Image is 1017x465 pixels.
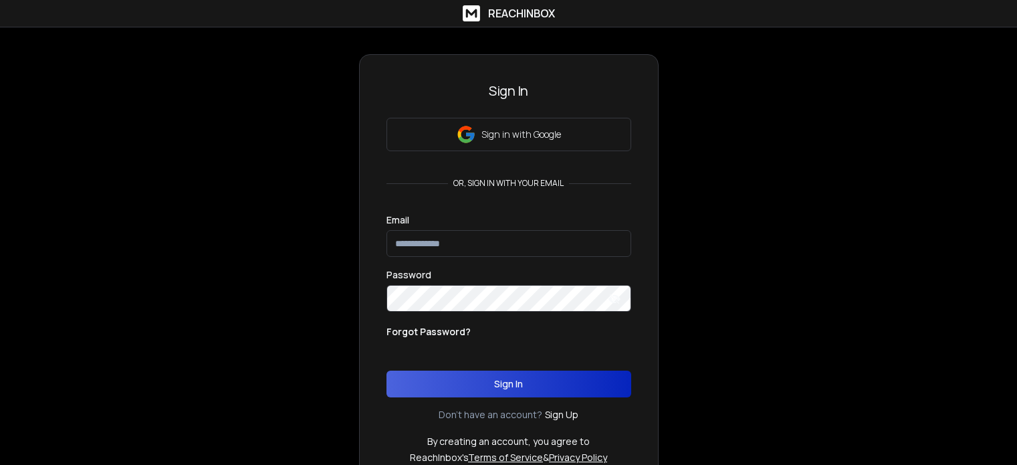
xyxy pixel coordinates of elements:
button: Sign In [386,371,631,397]
p: Forgot Password? [386,325,471,339]
p: By creating an account, you agree to [427,435,590,448]
h1: ReachInbox [488,5,555,21]
p: ReachInbox's & [410,451,607,464]
a: Sign Up [545,408,578,422]
a: Privacy Policy [549,451,607,464]
label: Password [386,270,431,280]
p: or, sign in with your email [448,178,569,189]
a: Terms of Service [468,451,543,464]
p: Sign in with Google [481,128,561,141]
a: ReachInbox [463,5,555,21]
p: Don't have an account? [439,408,542,422]
h3: Sign In [386,82,631,100]
label: Email [386,215,409,225]
button: Sign in with Google [386,118,631,151]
